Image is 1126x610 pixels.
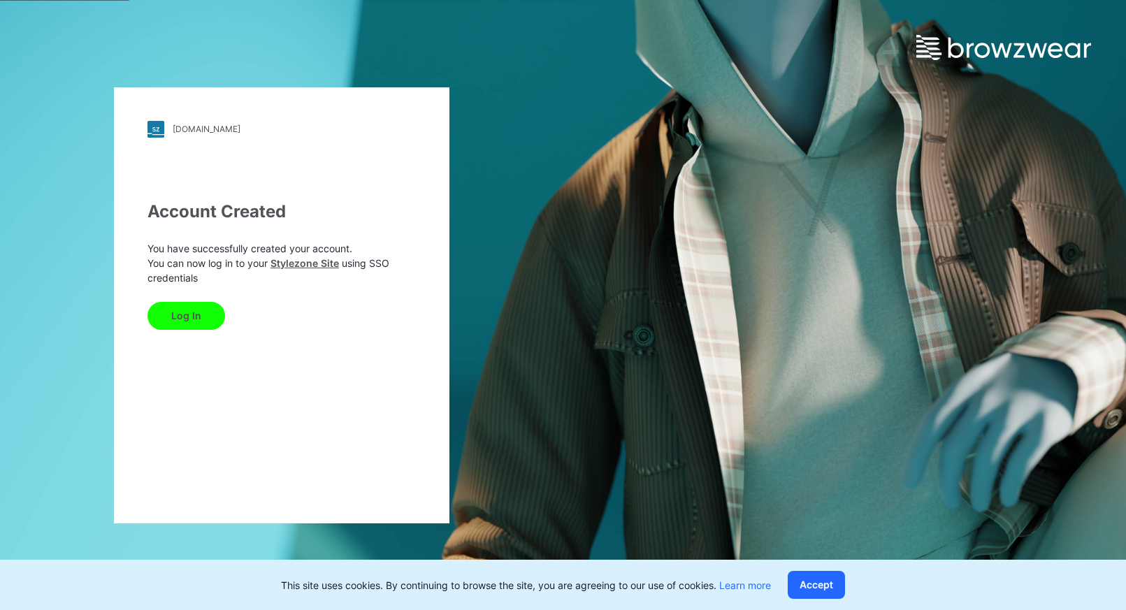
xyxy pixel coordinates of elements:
[147,121,416,138] a: [DOMAIN_NAME]
[916,35,1091,60] img: browzwear-logo.e42bd6dac1945053ebaf764b6aa21510.svg
[173,124,240,134] div: [DOMAIN_NAME]
[147,256,416,285] p: You can now log in to your using SSO credentials
[788,571,845,599] button: Accept
[719,579,771,591] a: Learn more
[281,578,771,593] p: This site uses cookies. By continuing to browse the site, you are agreeing to our use of cookies.
[270,257,339,269] a: Stylezone Site
[147,121,164,138] img: stylezone-logo.562084cfcfab977791bfbf7441f1a819.svg
[147,241,416,256] p: You have successfully created your account.
[147,199,416,224] div: Account Created
[147,302,225,330] button: Log In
